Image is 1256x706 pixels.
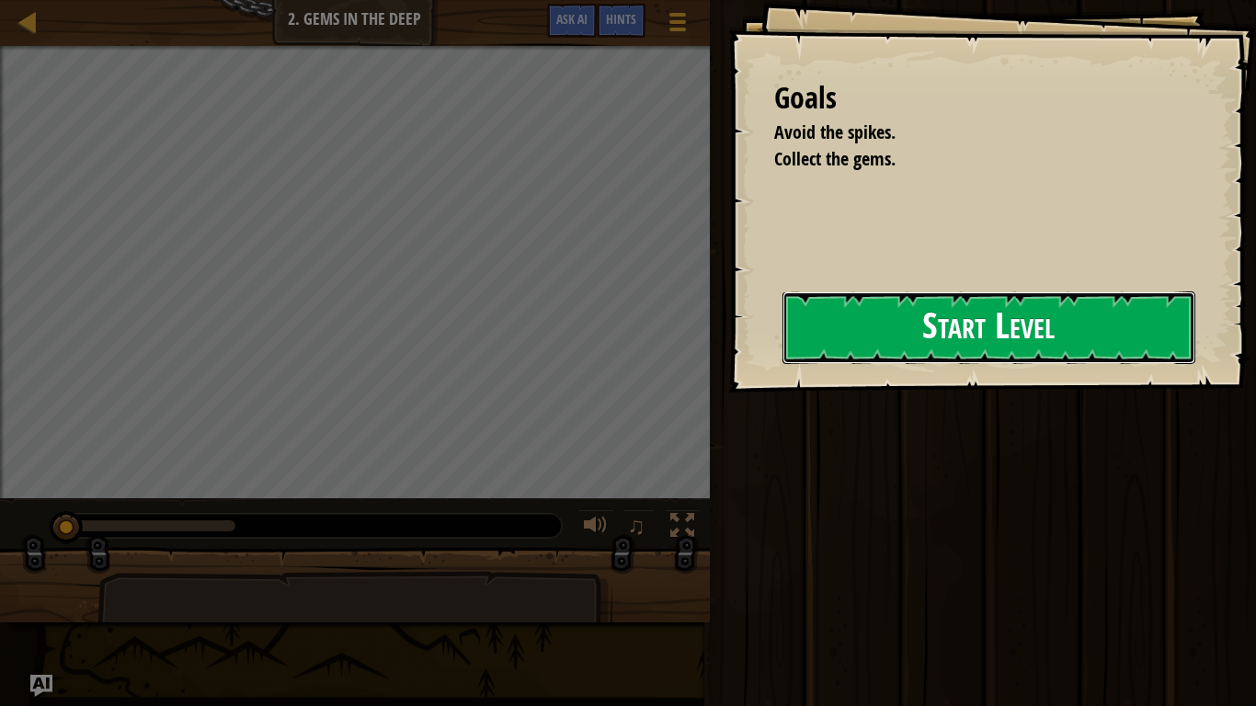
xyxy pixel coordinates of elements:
[547,4,597,38] button: Ask AI
[751,120,1187,146] li: Avoid the spikes.
[577,509,614,547] button: Adjust volume
[556,10,588,28] span: Ask AI
[774,120,896,144] span: Avoid the spikes.
[655,4,701,47] button: Show game menu
[751,146,1187,173] li: Collect the gems.
[774,146,896,171] span: Collect the gems.
[30,675,52,697] button: Ask AI
[782,291,1195,364] button: Start Level
[774,77,1192,120] div: Goals
[664,509,701,547] button: Toggle fullscreen
[627,512,645,540] span: ♫
[606,10,636,28] span: Hints
[623,509,655,547] button: ♫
